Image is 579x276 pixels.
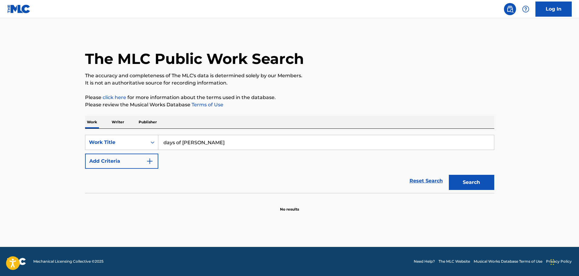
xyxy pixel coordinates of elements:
[449,175,494,190] button: Search
[85,94,494,101] p: Please for more information about the terms used in the database.
[506,5,514,13] img: search
[85,154,158,169] button: Add Criteria
[33,259,104,264] span: Mechanical Licensing Collective © 2025
[85,50,304,68] h1: The MLC Public Work Search
[439,259,470,264] a: The MLC Website
[504,3,516,15] a: Public Search
[7,258,26,265] img: logo
[110,116,126,128] p: Writer
[546,259,572,264] a: Privacy Policy
[85,135,494,193] form: Search Form
[103,95,126,100] a: click here
[7,5,31,13] img: MLC Logo
[85,101,494,108] p: Please review the Musical Works Database
[549,247,579,276] iframe: Chat Widget
[522,5,529,13] img: help
[85,116,99,128] p: Work
[85,72,494,79] p: The accuracy and completeness of The MLC's data is determined solely by our Members.
[551,253,554,271] div: Drag
[414,259,435,264] a: Need Help?
[89,139,143,146] div: Work Title
[85,79,494,87] p: It is not an authoritative source for recording information.
[280,199,299,212] p: No results
[535,2,572,17] a: Log In
[474,259,542,264] a: Musical Works Database Terms of Use
[146,158,153,165] img: 9d2ae6d4665cec9f34b9.svg
[406,174,446,188] a: Reset Search
[520,3,532,15] div: Help
[190,102,223,108] a: Terms of Use
[137,116,159,128] p: Publisher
